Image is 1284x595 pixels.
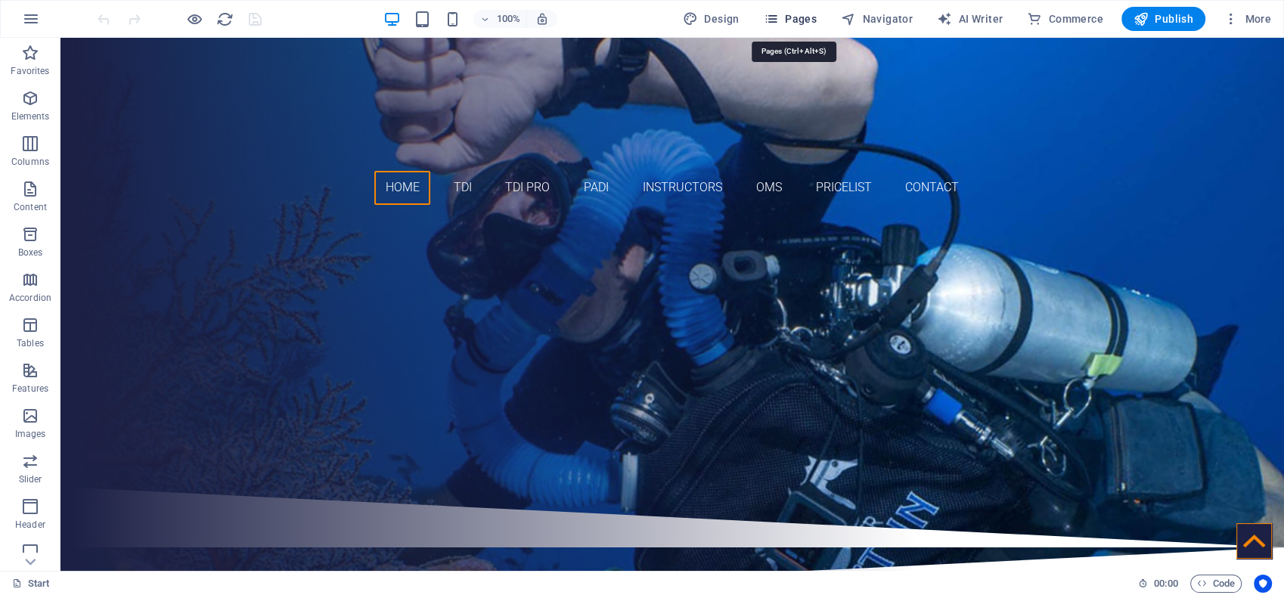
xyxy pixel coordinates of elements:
[841,11,913,26] span: Navigator
[9,292,51,304] p: Accordion
[1138,575,1178,593] h6: Session time
[1021,7,1109,31] button: Commerce
[473,10,527,28] button: 100%
[18,246,43,259] p: Boxes
[1197,575,1235,593] span: Code
[19,473,42,485] p: Slider
[1224,11,1271,26] span: More
[1190,575,1242,593] button: Code
[15,428,46,440] p: Images
[1217,7,1277,31] button: More
[11,110,50,122] p: Elements
[764,11,817,26] span: Pages
[683,11,740,26] span: Design
[677,7,746,31] button: Design
[1165,578,1167,589] span: :
[1027,11,1103,26] span: Commerce
[216,10,234,28] button: reload
[12,575,50,593] a: Click to cancel selection. Double-click to open Pages
[758,7,823,31] button: Pages
[14,201,47,213] p: Content
[1154,575,1177,593] span: 00 00
[11,65,49,77] p: Favorites
[12,383,48,395] p: Features
[15,519,45,531] p: Header
[496,10,520,28] h6: 100%
[185,10,203,28] button: Click here to leave preview mode and continue editing
[11,156,49,168] p: Columns
[931,7,1009,31] button: AI Writer
[216,11,234,28] i: Reload page
[1134,11,1193,26] span: Publish
[17,337,44,349] p: Tables
[1121,7,1205,31] button: Publish
[937,11,1003,26] span: AI Writer
[1254,575,1272,593] button: Usercentrics
[835,7,919,31] button: Navigator
[535,12,549,26] i: On resize automatically adjust zoom level to fit chosen device.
